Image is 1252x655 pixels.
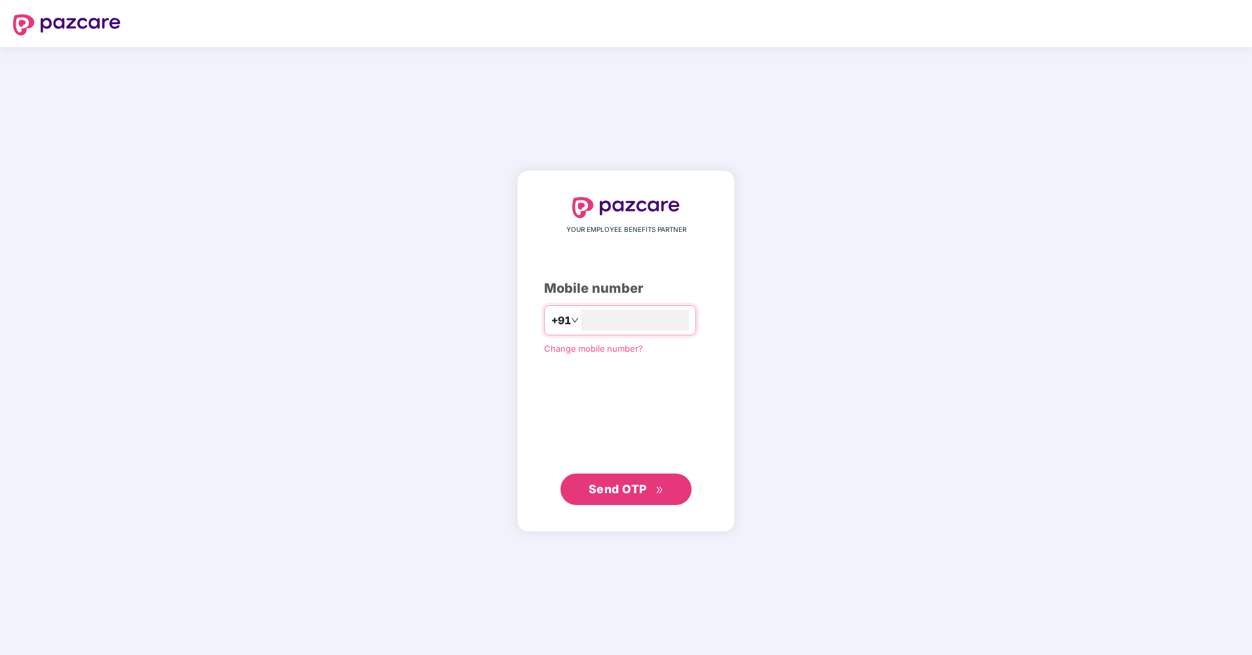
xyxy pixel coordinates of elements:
img: logo [13,14,121,35]
img: logo [572,197,680,218]
span: YOUR EMPLOYEE BENEFITS PARTNER [566,225,686,235]
span: Send OTP [589,482,647,496]
span: double-right [655,486,664,495]
a: Change mobile number? [544,343,643,354]
button: Send OTPdouble-right [560,474,692,505]
span: +91 [551,312,571,329]
div: Mobile number [544,278,708,299]
span: down [571,316,579,324]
